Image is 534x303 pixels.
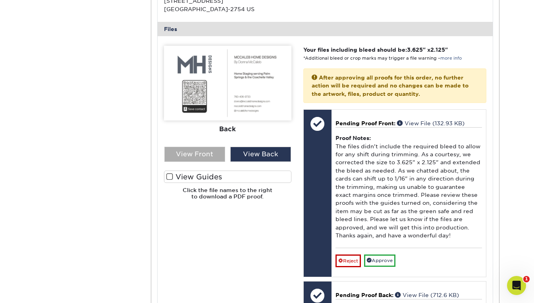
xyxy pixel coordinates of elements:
button: Scroll to bottom [73,207,86,220]
p: The team can also help [39,10,99,18]
button: Home [124,3,139,18]
h1: Operator [39,4,67,10]
strong: After approving all proofs for this order, no further action will be required and no changes can ... [312,74,468,97]
button: Upload attachment [12,242,19,249]
iframe: Intercom live chat [507,276,526,295]
span: 3.625 [407,47,423,53]
strong: Your files including bleed should be: " x " [303,47,448,53]
button: go back [5,3,20,18]
div: View Back [230,147,291,162]
a: View File (132.93 KB) [397,120,465,126]
label: View Guides [164,171,291,183]
span: Pending Proof Front: [335,120,395,126]
a: more info [440,56,462,61]
span: Pending Proof Back: [335,292,393,298]
img: Profile image for Operator [23,4,35,17]
a: Reject [335,254,361,267]
button: Emoji picker [25,242,31,249]
div: ACTION REQUIRED: Primoprint Order 25107-65865-54209 [13,50,124,66]
div: The files didn't include the required bleed to allow for any shift during trimming. As a courtesy... [335,127,482,247]
button: Send a message… [135,239,149,252]
div: View Front [164,147,225,162]
b: Inadequate Bleed [13,113,68,120]
span: 2.125 [430,47,445,53]
div: Thank you for placing your order with Primoprint. During our pre-flight inspection, we found the ... [13,70,124,101]
button: Gif picker [38,242,44,249]
div: Your files do not include adequate bleed. There is the potential for a shift of up to 1/16" in an... [13,105,124,214]
div: Files [158,22,493,36]
small: *Additional bleed or crop marks may trigger a file warning – [303,56,462,61]
a: Approve [364,254,395,267]
div: Close [139,3,154,17]
a: View File (712.6 KB) [395,292,459,298]
button: Start recording [50,242,57,249]
textarea: Message… [7,225,152,239]
div: Back [164,120,291,138]
h6: Click the file names to the right to download a PDF proof. [164,187,291,206]
span: 1 [523,276,530,282]
strong: Proof Notes: [335,135,371,141]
